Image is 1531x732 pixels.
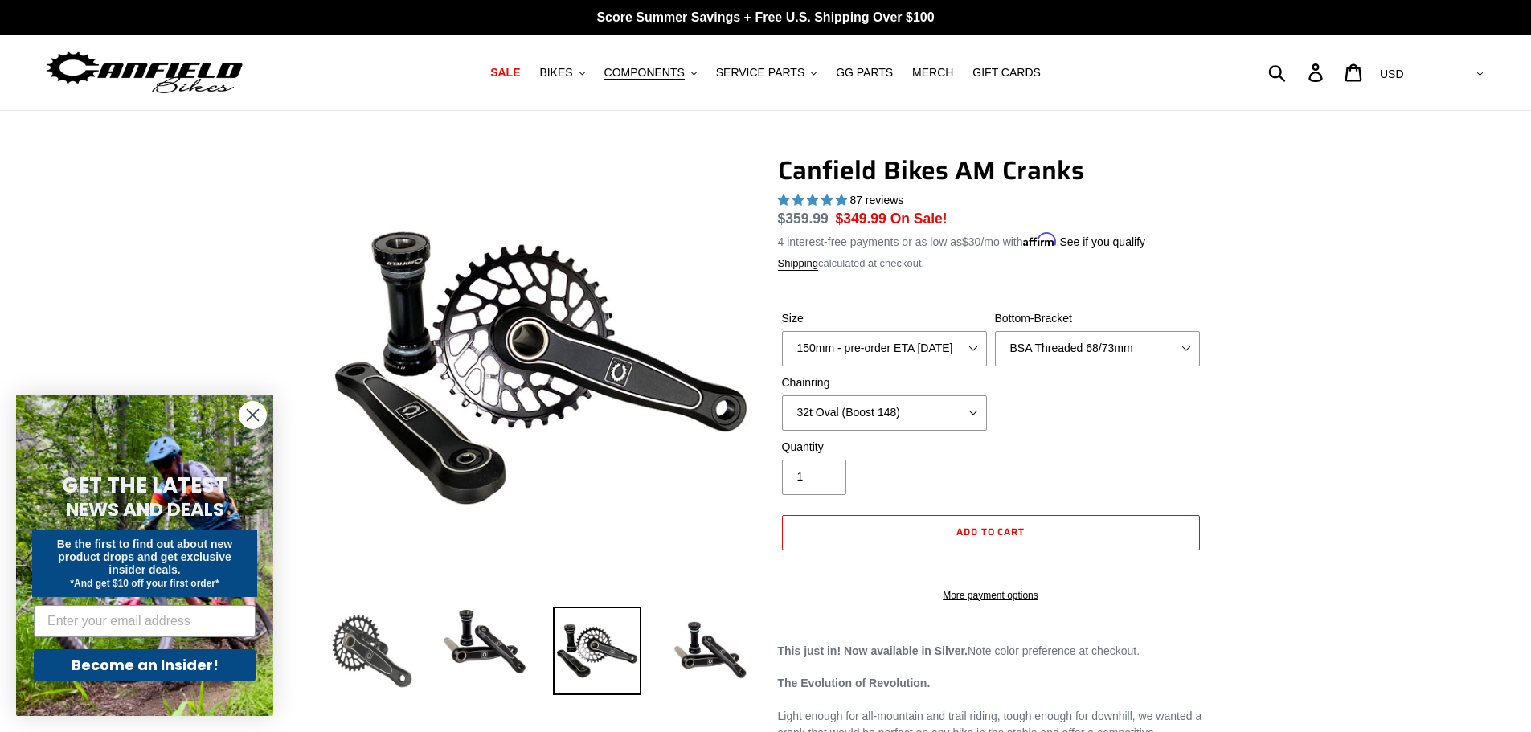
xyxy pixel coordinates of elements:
[553,607,641,695] img: Load image into Gallery viewer, Canfield Bikes AM Cranks
[778,643,1204,660] p: Note color preference at checkout.
[778,257,819,271] a: Shipping
[328,607,416,695] img: Load image into Gallery viewer, Canfield Bikes AM Cranks
[778,256,1204,272] div: calculated at checkout.
[890,208,948,229] span: On Sale!
[66,497,224,522] span: NEWS AND DEALS
[778,644,968,657] strong: This just in! Now available in Silver.
[1059,235,1145,248] a: See if you qualify - Learn more about Affirm Financing (opens in modal)
[482,62,528,84] a: SALE
[778,194,850,207] span: 4.97 stars
[1277,55,1318,90] input: Search
[836,66,893,80] span: GG PARTS
[828,62,901,84] a: GG PARTS
[912,66,953,80] span: MERCH
[956,524,1025,539] span: Add to cart
[708,62,825,84] button: SERVICE PARTS
[604,66,685,80] span: COMPONENTS
[782,374,987,391] label: Chainring
[539,66,572,80] span: BIKES
[962,235,980,248] span: $30
[1023,233,1057,247] span: Affirm
[782,515,1200,550] button: Add to cart
[44,47,245,98] img: Canfield Bikes
[440,607,529,677] img: Load image into Gallery viewer, Canfield Cranks
[778,677,931,689] strong: The Evolution of Revolution.
[62,471,227,500] span: GET THE LATEST
[836,211,886,227] span: $349.99
[70,578,219,589] span: *And get $10 off your first order*
[964,62,1049,84] a: GIFT CARDS
[995,310,1200,327] label: Bottom-Bracket
[531,62,592,84] button: BIKES
[782,310,987,327] label: Size
[849,194,903,207] span: 87 reviews
[665,607,754,695] img: Load image into Gallery viewer, CANFIELD-AM_DH-CRANKS
[904,62,961,84] a: MERCH
[490,66,520,80] span: SALE
[239,401,267,429] button: Close dialog
[782,588,1200,603] a: More payment options
[778,155,1204,186] h1: Canfield Bikes AM Cranks
[778,211,829,227] s: $359.99
[778,230,1146,251] p: 4 interest-free payments or as low as /mo with .
[782,439,987,456] label: Quantity
[34,605,256,637] input: Enter your email address
[716,66,804,80] span: SERVICE PARTS
[596,62,705,84] button: COMPONENTS
[57,538,233,576] span: Be the first to find out about new product drops and get exclusive insider deals.
[972,66,1041,80] span: GIFT CARDS
[34,649,256,681] button: Become an Insider!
